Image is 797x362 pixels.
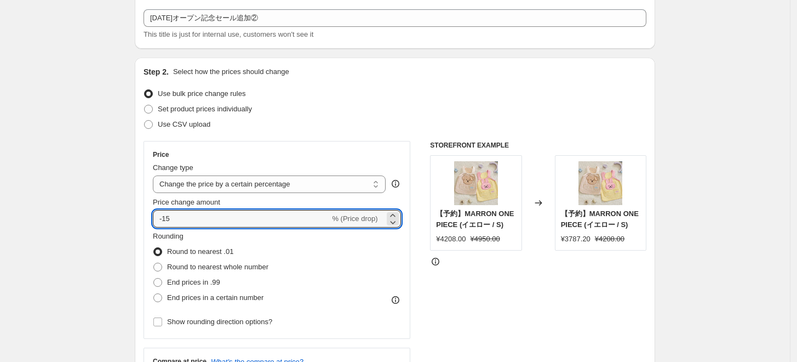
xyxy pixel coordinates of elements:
input: 30% off holiday sale [144,9,646,27]
span: Use bulk price change rules [158,89,245,98]
span: 【予約】MARRON ONE PIECE (イエロー / S) [436,210,514,229]
input: -15 [153,210,330,228]
span: Round to nearest whole number [167,263,268,271]
span: Use CSV upload [158,120,210,128]
p: Select how the prices should change [173,66,289,77]
strike: ¥4950.00 [471,234,500,245]
span: Set product prices individually [158,105,252,113]
div: ¥4208.00 [436,234,466,245]
span: 【予約】MARRON ONE PIECE (イエロー / S) [561,210,639,229]
span: Change type [153,163,193,172]
img: BEN-OP-MAR-08_9910faaf-e199-42f6-b015-6080933d123c_80x.webp [454,161,498,205]
span: This title is just for internal use, customers won't see it [144,30,313,38]
span: % (Price drop) [332,214,377,223]
span: Round to nearest .01 [167,247,233,256]
span: Rounding [153,232,184,240]
span: End prices in .99 [167,278,220,286]
strike: ¥4208.00 [595,234,624,245]
span: End prices in a certain number [167,293,263,302]
div: help [390,178,401,189]
span: Price change amount [153,198,220,206]
h6: STOREFRONT EXAMPLE [430,141,646,150]
span: Show rounding direction options? [167,318,272,326]
img: BEN-OP-MAR-08_9910faaf-e199-42f6-b015-6080933d123c_80x.webp [578,161,622,205]
div: ¥3787.20 [561,234,590,245]
h3: Price [153,150,169,159]
h2: Step 2. [144,66,169,77]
